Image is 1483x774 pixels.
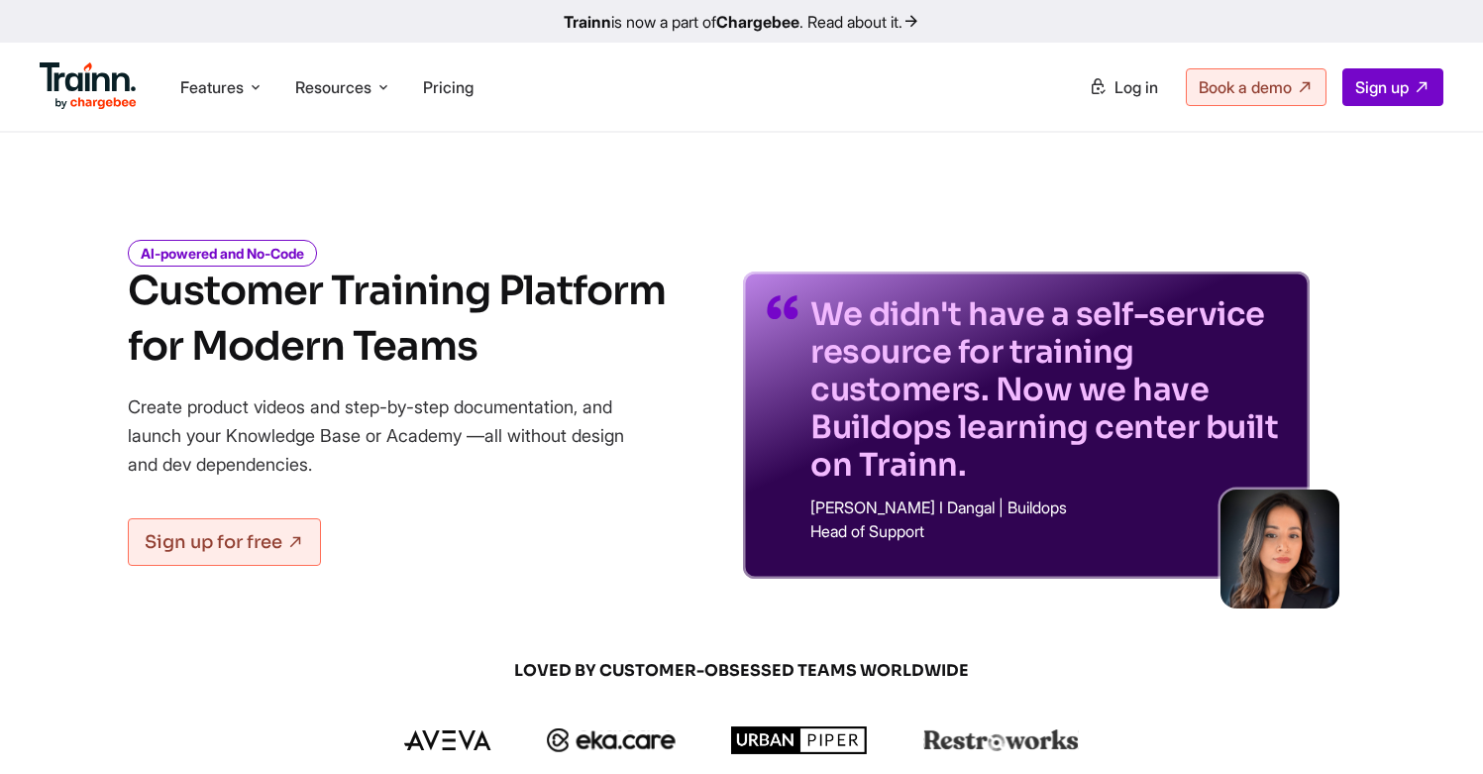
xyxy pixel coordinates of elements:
a: Book a demo [1186,68,1326,106]
span: Resources [295,76,371,98]
span: Sign up [1355,77,1409,97]
span: Features [180,76,244,98]
b: Trainn [564,12,611,32]
a: Sign up for free [128,518,321,566]
p: Create product videos and step-by-step documentation, and launch your Knowledge Base or Academy —... [128,392,653,479]
img: ekacare logo [547,728,676,752]
img: Trainn Logo [40,62,137,110]
img: sabina-buildops.d2e8138.png [1220,490,1339,608]
p: Head of Support [810,523,1286,539]
i: AI-powered and No-Code [128,240,317,267]
h1: Customer Training Platform for Modern Teams [128,264,666,375]
img: urbanpiper logo [731,726,868,754]
p: We didn't have a self-service resource for training customers. Now we have Buildops learning cent... [810,295,1286,484]
a: Pricing [423,77,474,97]
img: quotes-purple.41a7099.svg [767,295,798,319]
img: restroworks logo [923,729,1079,751]
span: LOVED BY CUSTOMER-OBSESSED TEAMS WORLDWIDE [266,660,1218,682]
a: Log in [1077,69,1170,105]
iframe: Chat Widget [1384,679,1483,774]
img: aveva logo [404,730,491,750]
span: Book a demo [1199,77,1292,97]
span: Log in [1114,77,1158,97]
p: [PERSON_NAME] I Dangal | Buildops [810,499,1286,515]
b: Chargebee [716,12,799,32]
a: Sign up [1342,68,1443,106]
